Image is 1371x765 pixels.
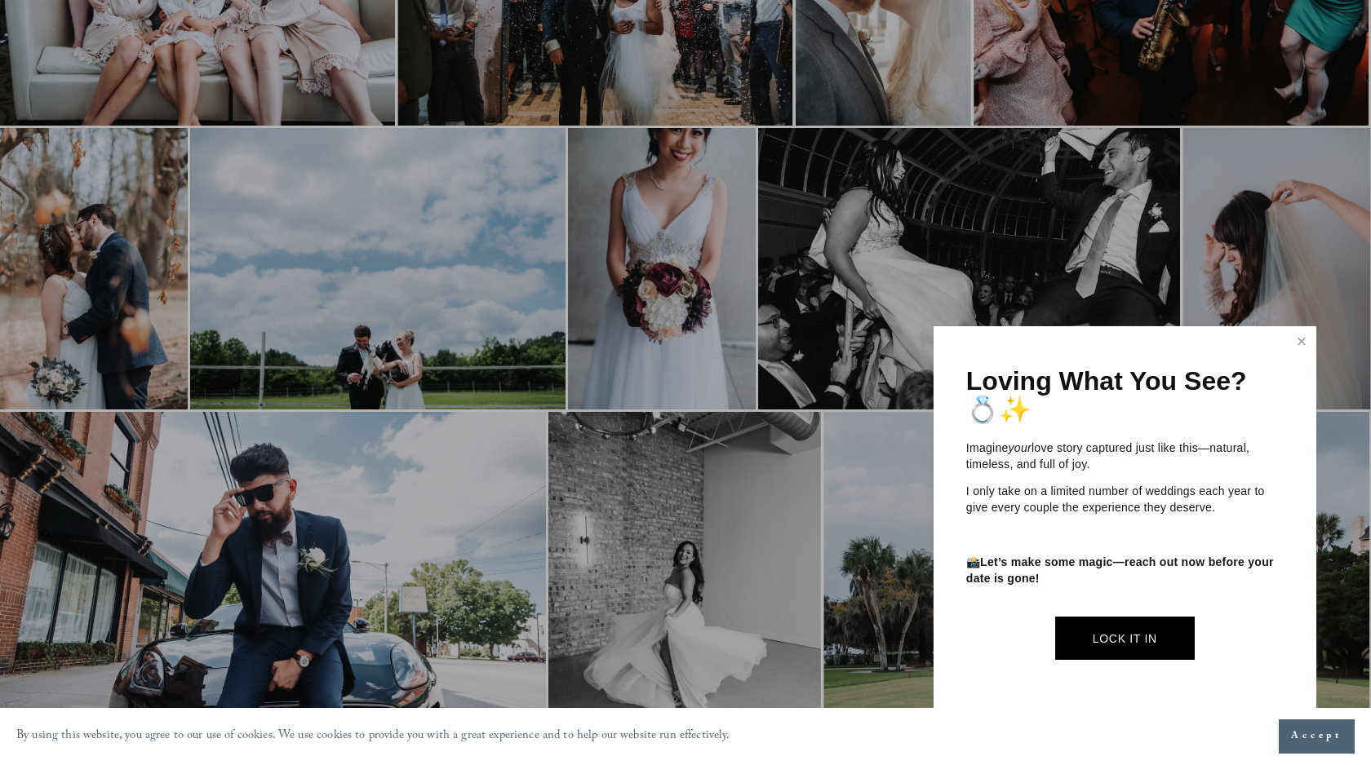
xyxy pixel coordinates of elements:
p: By using this website, you agree to our use of cookies. We use cookies to provide you with a grea... [16,725,730,749]
strong: Let’s make some magic—reach out now before your date is gone! [966,555,1277,585]
em: your [1009,441,1032,454]
h1: Loving What You See? 💍✨ [966,367,1284,424]
span: Accept [1291,728,1342,745]
p: Imagine love story captured just like this—natural, timeless, and full of joy. [966,440,1284,472]
p: 📸 [966,555,1284,586]
a: Close [1289,329,1314,355]
button: Accept [1279,719,1355,754]
a: Lock It In [1055,617,1195,660]
p: I only take on a limited number of weddings each year to give every couple the experience they de... [966,484,1284,515]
